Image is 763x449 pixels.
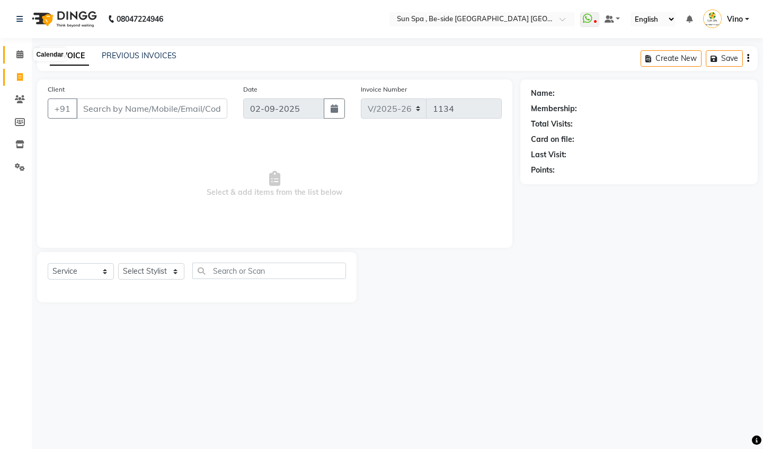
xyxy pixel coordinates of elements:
[641,50,702,67] button: Create New
[531,88,555,99] div: Name:
[27,4,100,34] img: logo
[531,134,574,145] div: Card on file:
[48,98,77,119] button: +91
[48,85,65,94] label: Client
[531,103,577,114] div: Membership:
[76,98,227,119] input: Search by Name/Mobile/Email/Code
[531,149,566,160] div: Last Visit:
[102,51,176,60] a: PREVIOUS INVOICES
[243,85,258,94] label: Date
[703,10,722,28] img: Vino
[192,263,346,279] input: Search or Scan
[727,14,743,25] span: Vino
[33,48,66,61] div: Calendar
[361,85,407,94] label: Invoice Number
[706,50,743,67] button: Save
[531,165,555,176] div: Points:
[531,119,573,130] div: Total Visits:
[48,131,502,237] span: Select & add items from the list below
[117,4,163,34] b: 08047224946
